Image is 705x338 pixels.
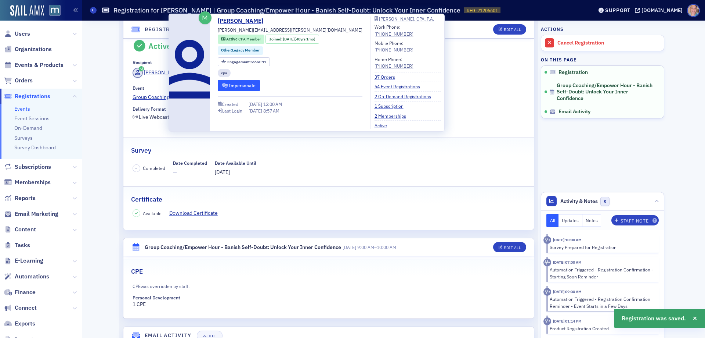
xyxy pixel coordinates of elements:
span: Tasks [15,241,30,249]
h2: Survey [131,146,151,155]
div: [PERSON_NAME], CPA, P.A. [379,17,434,21]
div: Group Coaching/Empower Hour - Banish Self-Doubt: Unlock Your Inner Confidence [145,243,341,251]
div: Cancel Registration [557,40,660,46]
button: Impersonate [218,80,260,91]
a: Cancel Registration [541,35,664,51]
span: Registration [558,69,588,76]
span: Memberships [15,178,51,186]
a: Users [4,30,30,38]
a: 1 Subscription [375,103,409,109]
a: Subscriptions [4,163,51,171]
time: 8/19/2025 10:00 AM [553,237,582,242]
h1: Registration for [PERSON_NAME] | Group Coaching/Empower Hour - Banish Self-Doubt: Unlock Your Inn... [113,6,460,15]
span: Engagement Score : [227,59,262,64]
a: Tasks [4,241,30,249]
div: Joined: 1985-07-01 00:00:00 [265,35,319,44]
div: Survey Prepared for Registration [550,244,654,250]
a: Content [4,225,36,234]
a: 37 Orders [375,74,401,80]
a: [PHONE_NUMBER] [375,31,413,37]
div: Event [133,85,144,91]
a: [PHONE_NUMBER] [375,46,413,53]
h4: Actions [541,26,564,32]
a: Organizations [4,45,52,53]
button: All [546,214,559,227]
div: cpa [218,69,231,77]
h2: CPE [131,267,143,276]
a: Email Marketing [4,210,58,218]
div: Product Registration Created [550,325,654,332]
a: Exports [4,320,35,328]
div: [PERSON_NAME] [144,69,183,77]
a: Memberships [4,178,51,186]
span: CPA Member [238,36,261,42]
span: Available [143,210,162,217]
span: Automations [15,273,49,281]
a: Registrations [4,92,50,100]
span: Email Activity [558,108,590,115]
div: Delivery Format [133,106,166,112]
span: Orders [15,77,33,85]
div: Date Completed [173,160,207,166]
a: Survey Dashboard [14,144,56,151]
a: 54 Event Registrations [375,83,426,90]
time: 8/19/2025 07:00 AM [553,260,582,265]
span: [DATE] [343,244,356,250]
span: Other : [221,47,232,53]
span: REG-21206601 [467,7,498,14]
time: 8/17/2025 09:00 AM [553,289,582,294]
a: Group Coaching/Empower Hour - Banish Self-Doubt: Unlock Your Inner Confidence [133,93,525,101]
div: Support [605,7,630,14]
a: Orders [4,77,33,85]
button: Updates [558,214,582,227]
span: Events & Products [15,61,64,69]
img: SailAMX [10,5,44,17]
span: 0 [600,197,610,206]
div: Activity [543,288,551,296]
span: Registrations [15,92,50,100]
a: View Homepage [44,5,61,17]
div: Home Phone: [375,56,413,70]
div: Date Available Until [215,160,256,166]
span: Organizations [15,45,52,53]
span: 12:00 AM [263,101,282,107]
span: Completed [143,165,165,171]
button: [DOMAIN_NAME] [635,8,685,13]
a: [PHONE_NUMBER] [375,63,413,69]
a: 2 Memberships [375,113,412,119]
span: Content [15,225,36,234]
span: Joined : [269,36,283,42]
div: Activity [543,259,551,266]
div: Edit All [504,28,521,32]
button: Edit All [493,242,526,252]
div: 1 CPE [133,295,225,308]
span: [DATE] [249,101,263,107]
span: Exports [15,320,35,328]
a: On-Demand [14,125,42,131]
span: Active [226,36,238,42]
div: Active [148,41,171,51]
h4: On this page [541,56,664,63]
a: Connect [4,304,37,312]
a: Other:Legacy Member [221,47,260,53]
a: Events & Products [4,61,64,69]
span: 8:57 AM [263,108,279,114]
span: Users [15,30,30,38]
span: [DATE] [249,108,263,114]
div: Work Phone: [375,24,413,37]
div: Created [222,102,238,106]
div: Hide [207,334,217,338]
a: Finance [4,288,36,296]
div: Active: Active: CPA Member [218,35,264,44]
a: Download Certificate [169,209,223,217]
div: (40yrs 1mo) [283,36,315,42]
div: [DOMAIN_NAME] [641,7,683,14]
span: [DATE] [215,169,230,175]
a: 2 On-Demand Registrations [375,93,437,100]
time: 7/23/2025 01:14 PM [553,319,582,324]
h2: Certificate [131,195,162,204]
div: Recipient [133,60,152,65]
